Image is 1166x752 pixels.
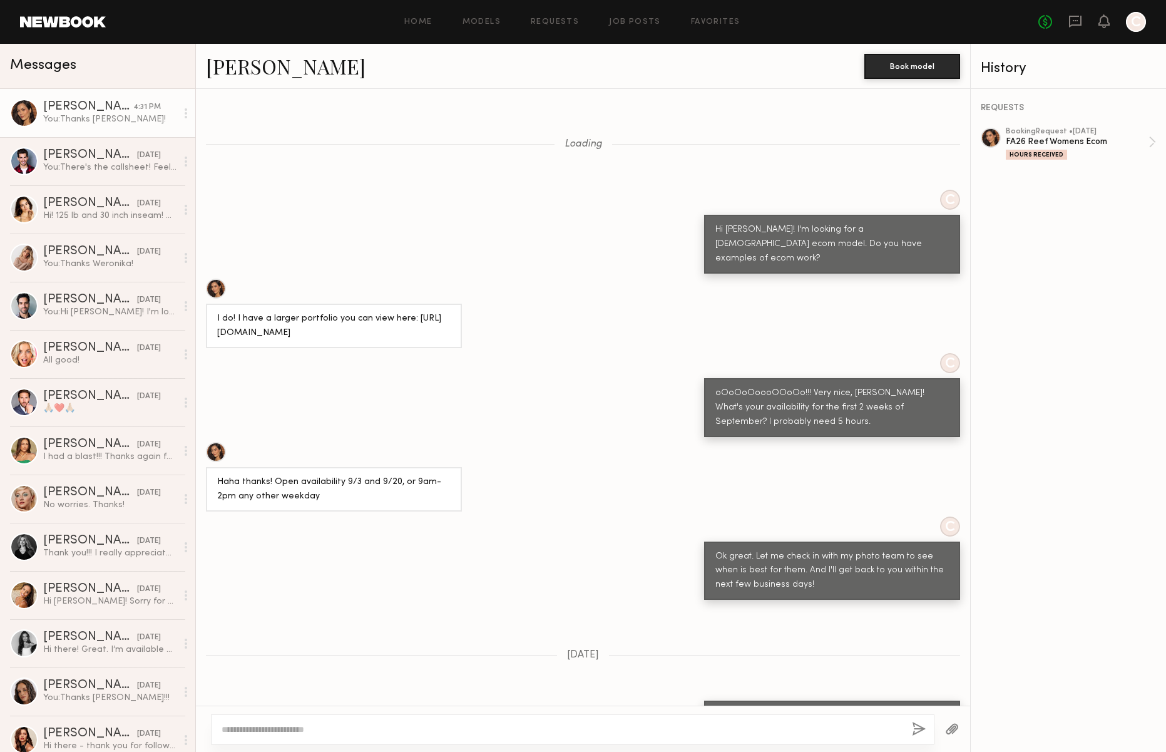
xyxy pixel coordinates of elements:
[43,101,133,113] div: [PERSON_NAME]
[10,58,76,73] span: Messages
[43,631,137,644] div: [PERSON_NAME]
[137,584,161,595] div: [DATE]
[1006,128,1148,136] div: booking Request • [DATE]
[137,680,161,692] div: [DATE]
[565,139,602,150] span: Loading
[463,18,501,26] a: Models
[1006,136,1148,148] div: FA26 Reef Womens Ecom
[137,343,161,354] div: [DATE]
[981,104,1156,113] div: REQUESTS
[43,535,137,547] div: [PERSON_NAME]
[864,60,960,71] a: Book model
[217,312,451,341] div: I do! I have a larger portfolio you can view here: [URL][DOMAIN_NAME]
[43,499,176,511] div: No worries. Thanks!
[43,210,176,222] div: Hi! 125 lb and 30 inch inseam! Thanks hope you’re well too🙂
[133,101,161,113] div: 4:31 PM
[137,198,161,210] div: [DATE]
[715,550,949,593] div: Ok great. Let me check in with my photo team to see when is best for them. And I'll get back to y...
[137,391,161,403] div: [DATE]
[137,487,161,499] div: [DATE]
[43,403,176,415] div: 🙏🏼❤️🙏🏼
[43,487,137,499] div: [PERSON_NAME]
[137,246,161,258] div: [DATE]
[43,390,137,403] div: [PERSON_NAME]
[43,342,137,354] div: [PERSON_NAME]
[43,451,176,463] div: I had a blast!!! Thanks again for everything 🥰
[137,294,161,306] div: [DATE]
[43,692,176,704] div: You: Thanks [PERSON_NAME]!!!
[43,113,176,125] div: You: Thanks [PERSON_NAME]!
[43,679,137,692] div: [PERSON_NAME]
[137,439,161,451] div: [DATE]
[43,306,176,318] div: You: Hi [PERSON_NAME]! I'm looking for an ecom [DEMOGRAPHIC_DATA] model. Do you have any examples...
[137,632,161,644] div: [DATE]
[1006,150,1067,160] div: Hours Received
[43,149,137,162] div: [PERSON_NAME]
[715,223,949,266] div: Hi [PERSON_NAME]! I'm looking for a [DEMOGRAPHIC_DATA] ecom model. Do you have examples of ecom w...
[1006,128,1156,160] a: bookingRequest •[DATE]FA26 Reef Womens EcomHours Received
[43,197,137,210] div: [PERSON_NAME]
[43,547,176,559] div: Thank you!!! I really appreciate it and sounds good 💜 talk with you then, have a great spring xoxo
[137,535,161,547] div: [DATE]
[567,650,599,661] span: [DATE]
[43,438,137,451] div: [PERSON_NAME]
[206,53,366,80] a: [PERSON_NAME]
[43,258,176,270] div: You: Thanks Weronika!
[531,18,579,26] a: Requests
[137,150,161,162] div: [DATE]
[137,728,161,740] div: [DATE]
[43,294,137,306] div: [PERSON_NAME]
[43,740,176,752] div: Hi there - thank you for following up with me! I would love to join you on this project and I hav...
[43,162,176,173] div: You: There's the callsheet! Feel free to [PERSON_NAME] if you have any questions! Otherwise, I'll...
[864,54,960,79] button: Book model
[43,644,176,656] div: Hi there! Great. I’m available most of April :) let me know when you’re planning to shoot!
[43,595,176,607] div: Hi [PERSON_NAME]! Sorry for the delay. I don’t know how I missed your messages. Please let me kno...
[43,245,137,258] div: [PERSON_NAME]
[43,728,137,740] div: [PERSON_NAME]
[43,354,176,366] div: All good!
[715,386,949,430] div: oOoOoOoooOOoOo!!! Very nice, [PERSON_NAME]! What's your availability for the first 2 weeks of Sep...
[1126,12,1146,32] a: C
[404,18,432,26] a: Home
[981,61,1156,76] div: History
[217,475,451,504] div: Haha thanks! Open availability 9/3 and 9/20, or 9am-2pm any other weekday
[609,18,661,26] a: Job Posts
[43,583,137,595] div: [PERSON_NAME]
[691,18,740,26] a: Favorites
